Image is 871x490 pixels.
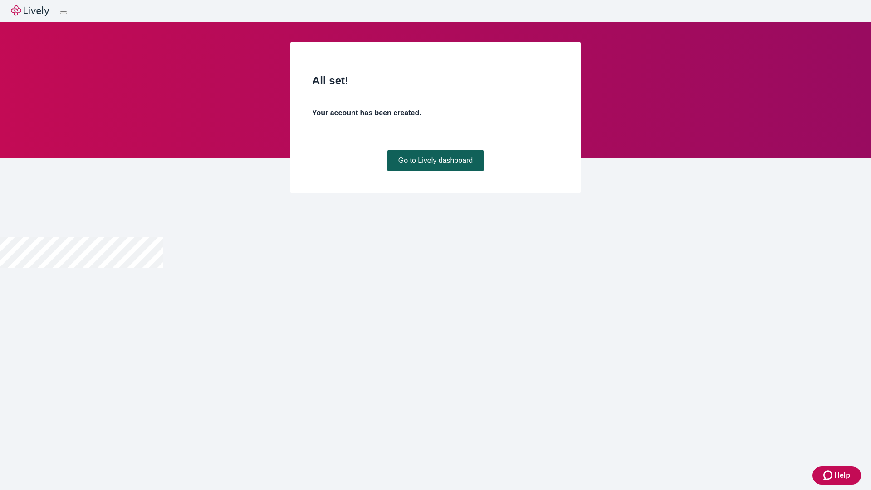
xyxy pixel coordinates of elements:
img: Lively [11,5,49,16]
button: Log out [60,11,67,14]
button: Zendesk support iconHelp [812,466,861,485]
h4: Your account has been created. [312,108,559,118]
svg: Zendesk support icon [823,470,834,481]
span: Help [834,470,850,481]
h2: All set! [312,73,559,89]
a: Go to Lively dashboard [387,150,484,171]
